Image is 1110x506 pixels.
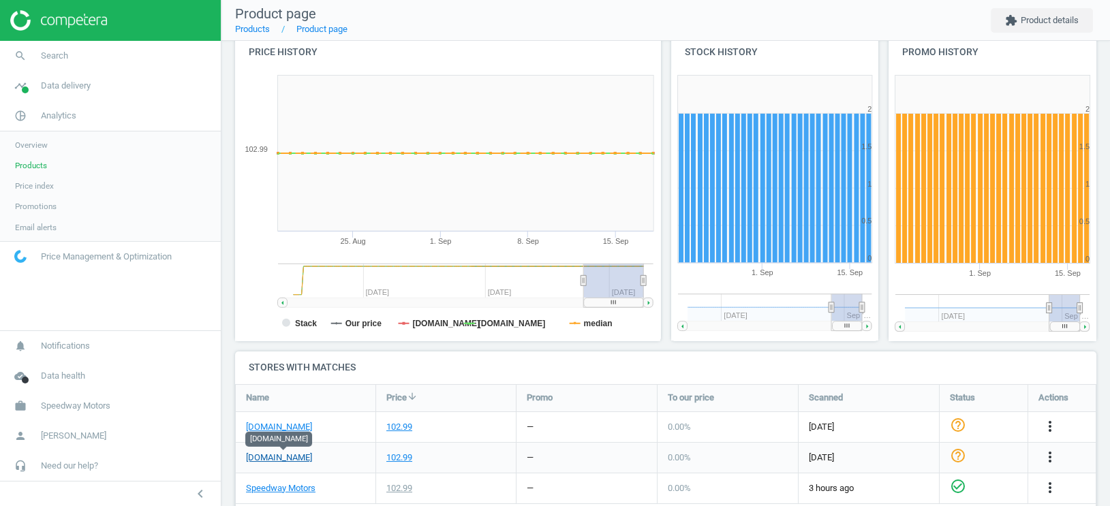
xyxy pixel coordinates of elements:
[407,391,418,402] i: arrow_downward
[41,400,110,412] span: Speedway Motors
[671,36,879,68] h4: Stock history
[1042,479,1058,496] i: more_vert
[752,269,773,277] tspan: 1. Sep
[867,105,872,113] text: 2
[413,319,480,328] tspan: [DOMAIN_NAME]
[296,24,348,34] a: Product page
[7,363,33,389] i: cloud_done
[41,50,68,62] span: Search
[950,478,966,494] i: check_circle_outline
[527,421,534,433] div: —
[235,36,661,68] h4: Price history
[245,145,268,153] text: 102.99
[809,452,929,464] span: [DATE]
[603,237,629,245] tspan: 15. Sep
[809,392,843,404] span: Scanned
[7,43,33,69] i: search
[861,142,872,151] text: 1.5
[478,319,546,328] tspan: [DOMAIN_NAME]
[7,103,33,129] i: pie_chart_outlined
[809,421,929,433] span: [DATE]
[345,319,382,328] tspan: Our price
[950,392,975,404] span: Status
[1042,449,1058,465] i: more_vert
[41,110,76,122] span: Analytics
[668,392,714,404] span: To our price
[430,237,452,245] tspan: 1. Sep
[1055,269,1081,277] tspan: 15. Sep
[1085,180,1090,188] text: 1
[15,222,57,233] span: Email alerts
[192,486,209,502] i: chevron_left
[527,392,553,404] span: Promo
[809,482,929,494] span: 3 hours ago
[1085,255,1090,263] text: 0
[1079,217,1090,225] text: 0.5
[517,237,539,245] tspan: 8. Sep
[246,452,312,464] a: [DOMAIN_NAME]
[10,10,107,31] img: ajHJNr6hYgQAAAAASUVORK5CYII=
[1042,418,1058,436] button: more_vert
[1079,142,1090,151] text: 1.5
[950,417,966,433] i: help_outline
[847,312,872,320] tspan: Sep '…
[527,482,534,494] div: —
[15,160,47,171] span: Products
[386,482,412,494] div: 102.99
[991,8,1093,33] button: extensionProduct details
[1038,392,1068,404] span: Actions
[41,430,106,442] span: [PERSON_NAME]
[1042,449,1058,467] button: more_vert
[7,453,33,479] i: headset_mic
[235,351,1096,383] h4: Stores with matches
[584,319,613,328] tspan: median
[7,423,33,449] i: person
[889,36,1096,68] h4: Promo history
[867,180,872,188] text: 1
[1005,14,1017,27] i: extension
[15,140,48,151] span: Overview
[668,452,691,462] span: 0.00 %
[386,392,407,404] span: Price
[41,370,85,382] span: Data health
[386,452,412,464] div: 102.99
[861,217,872,225] text: 0.5
[7,73,33,99] i: timeline
[41,340,90,352] span: Notifications
[668,483,691,493] span: 0.00 %
[7,393,33,419] i: work
[235,24,270,34] a: Products
[183,485,217,503] button: chevron_left
[41,80,91,92] span: Data delivery
[41,460,98,472] span: Need our help?
[295,319,317,328] tspan: Stack
[527,452,534,464] div: —
[1085,105,1090,113] text: 2
[341,237,366,245] tspan: 25. Aug
[7,333,33,359] i: notifications
[15,201,57,212] span: Promotions
[15,180,54,191] span: Price index
[950,447,966,464] i: help_outline
[969,269,991,277] tspan: 1. Sep
[245,431,312,446] div: [DOMAIN_NAME]
[1042,418,1058,434] i: more_vert
[668,422,691,432] span: 0.00 %
[837,269,863,277] tspan: 15. Sep
[386,421,412,433] div: 102.99
[246,421,312,433] a: [DOMAIN_NAME]
[246,482,315,494] a: Speedway Motors
[1042,479,1058,497] button: more_vert
[1064,312,1089,320] tspan: Sep '…
[235,5,316,22] span: Product page
[867,255,872,263] text: 0
[246,392,269,404] span: Name
[14,250,27,263] img: wGWNvw8QSZomAAAAABJRU5ErkJggg==
[41,251,172,263] span: Price Management & Optimization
